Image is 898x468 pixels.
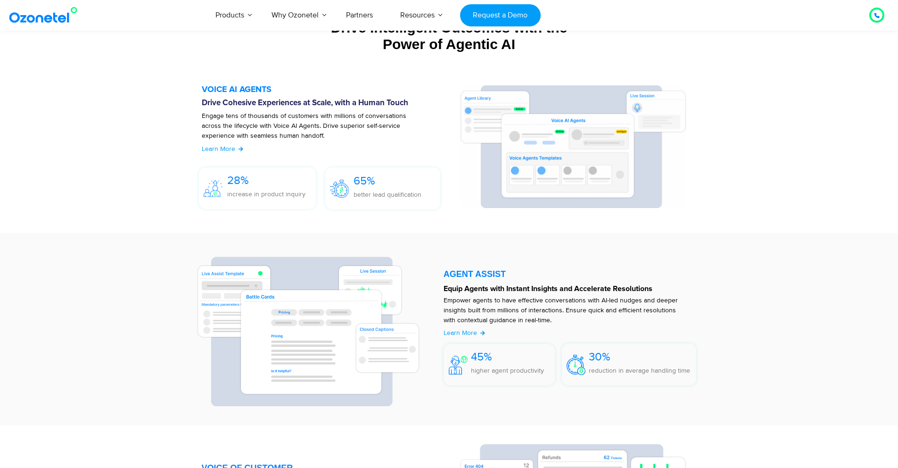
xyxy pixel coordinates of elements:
[202,145,235,153] span: Learn More
[227,174,249,187] span: 28%
[471,366,544,376] p: higher agent productivity
[227,189,305,199] p: increase in product inquiry
[202,144,244,154] a: Learn More
[330,180,349,197] img: 65%
[202,111,427,150] p: Engage tens of thousands of customers with millions of conversations across the lifecycle with Vo...
[159,19,739,52] div: Drive Intelligent Outcomes with the Power of Agentic AI
[460,4,541,26] a: Request a Demo
[202,99,450,108] h6: Drive Cohesive Experiences at Scale, with a Human Touch
[444,329,477,337] span: Learn More
[444,328,486,338] a: Learn More
[471,350,492,364] span: 45%
[444,295,687,325] p: Empower agents to have effective conversations with AI-led nudges and deeper insights built from ...
[567,355,585,375] img: 30%
[354,174,375,188] span: 65%
[589,366,690,376] p: reduction in average handling time
[589,350,610,364] span: 30%
[354,190,421,200] p: better lead qualification
[444,270,697,278] div: AGENT ASSIST
[204,180,222,197] img: 28%
[444,285,652,292] strong: Equip Agents with Instant Insights and Accelerate Resolutions
[202,85,450,94] h5: VOICE AI AGENTS
[449,356,468,375] img: 45%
